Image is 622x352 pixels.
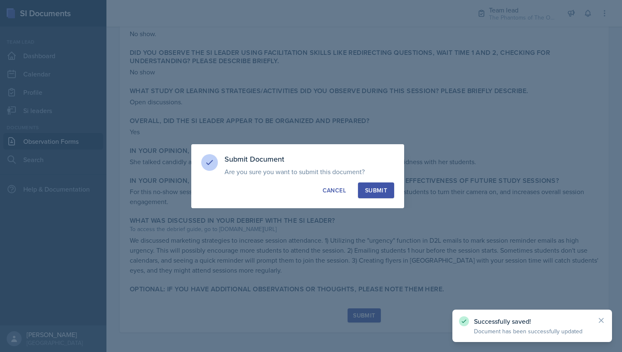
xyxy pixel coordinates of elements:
p: Document has been successfully updated [474,327,590,335]
p: Successfully saved! [474,317,590,325]
h3: Submit Document [225,154,394,164]
div: Submit [365,186,387,194]
p: Are you sure you want to submit this document? [225,167,394,176]
button: Cancel [316,182,353,198]
div: Cancel [323,186,346,194]
button: Submit [358,182,394,198]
